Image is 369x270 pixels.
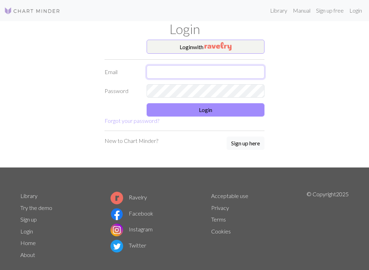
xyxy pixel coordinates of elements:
a: Acceptable use [211,192,248,199]
label: Password [100,84,142,98]
label: Email [100,65,142,79]
img: Ravelry [204,42,232,51]
a: Library [267,4,290,18]
button: Loginwith [147,40,264,54]
a: Facebook [110,210,153,217]
a: Ravelry [110,194,147,200]
img: Ravelry logo [110,192,123,204]
img: Twitter logo [110,240,123,252]
a: Twitter [110,242,146,249]
img: Logo [4,7,60,15]
a: Library [20,192,38,199]
a: Manual [290,4,313,18]
p: New to Chart Minder? [105,137,158,145]
a: Login [20,228,33,235]
a: Terms [211,216,226,223]
a: Try the demo [20,204,52,211]
img: Facebook logo [110,208,123,220]
a: Instagram [110,226,153,232]
img: Instagram logo [110,224,123,236]
h1: Login [16,21,353,37]
button: Sign up here [227,137,264,150]
p: © Copyright 2025 [307,190,349,261]
a: Home [20,239,36,246]
a: Sign up [20,216,37,223]
a: About [20,251,35,258]
button: Login [147,103,264,117]
a: Cookies [211,228,231,235]
a: Privacy [211,204,229,211]
a: Forgot your password? [105,117,159,124]
a: Sign up free [313,4,347,18]
a: Login [347,4,365,18]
